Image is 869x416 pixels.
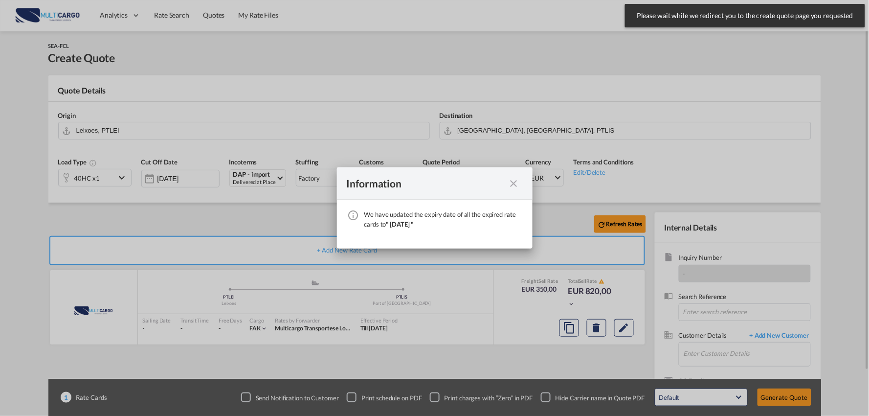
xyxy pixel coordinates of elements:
[634,11,856,21] span: Please wait while we redirect you to the create quote page you requested
[508,178,520,189] md-icon: icon-close fg-AAA8AD cursor
[337,167,533,249] md-dialog: We have ...
[827,372,862,409] iframe: Chat
[347,177,505,189] div: Information
[348,209,359,221] md-icon: icon-information-outline
[386,220,414,228] span: " [DATE] "
[364,209,523,229] div: We have updated the expiry date of all the expired rate cards to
